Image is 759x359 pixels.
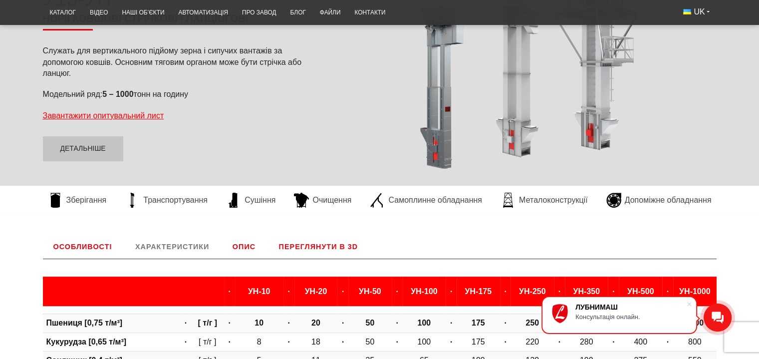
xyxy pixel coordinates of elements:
td: 220 [510,333,554,351]
a: Металоконструкції [496,193,592,208]
td: 100 [403,333,446,351]
a: Характеристики [125,235,220,259]
strong: · [450,287,452,296]
span: Самоплинне обладнання [388,195,482,206]
td: 18 [294,333,338,351]
b: УН-250 [519,287,546,296]
b: Пшениця [0,75 т/м³] [46,319,123,327]
a: Особливості [43,235,123,259]
span: Транспортування [143,195,208,206]
b: 10 [254,319,263,327]
strong: 5 – 1000 [102,90,133,98]
img: Українська [683,9,691,14]
strong: · [228,338,230,346]
strong: · [396,319,398,327]
b: УН-175 [465,287,492,296]
a: Зберігання [43,193,112,208]
strong: · [667,338,669,346]
a: Сушіння [221,193,280,208]
span: Сушіння [245,195,275,206]
strong: · [396,287,398,296]
a: Завантажити опитувальний лист [43,111,164,120]
strong: · [185,319,187,327]
a: Про завод [235,3,283,22]
strong: · [667,287,669,296]
strong: · [558,338,560,346]
strong: · [612,338,614,346]
strong: · [228,287,230,296]
a: Самоплинне обладнання [365,193,487,208]
div: ЛУБНИМАШ [575,303,686,311]
span: Металоконструкції [519,195,587,206]
a: Допоміжне обладнання [601,193,717,208]
a: Наші об’єкти [115,3,171,22]
strong: · [287,338,289,346]
a: Транспортування [120,193,213,208]
strong: · [228,319,230,327]
span: Очищення [312,195,351,206]
b: [ т/г ] [198,319,218,327]
b: УН-10 [248,287,270,296]
td: 175 [457,333,500,351]
a: Детальніше [43,136,123,161]
strong: · [396,338,398,346]
td: 280 [565,333,608,351]
strong: · [287,287,289,296]
b: УН-20 [305,287,327,296]
strong: · [342,338,344,346]
strong: · [450,319,452,327]
a: Відео [83,3,115,22]
a: Автоматизація [171,3,235,22]
a: Блог [283,3,312,22]
b: УН-50 [359,287,381,296]
b: УН-500 [627,287,654,296]
strong: · [450,338,452,346]
p: Служать для вертикального підйому зерна і сипучих вантажів за допомогою ковшів. Основним тяговим ... [43,45,315,79]
td: 400 [619,333,662,351]
strong: · [504,319,506,327]
a: Каталог [43,3,83,22]
b: УН-100 [411,287,438,296]
strong: · [612,287,614,296]
b: УН-350 [573,287,600,296]
b: 100 [417,319,431,327]
td: [ т/г ] [191,333,224,351]
button: UK [676,3,716,21]
a: Очищення [289,193,356,208]
a: Опис [222,235,266,259]
strong: · [185,338,187,346]
td: 50 [348,333,392,351]
p: Модельний ряд: тонн на годину [43,89,315,100]
a: Контакти [347,3,392,22]
b: 20 [311,319,320,327]
b: 50 [365,319,374,327]
strong: · [287,319,289,327]
strong: · [342,287,344,296]
b: 250 [525,319,539,327]
td: 8 [235,333,283,351]
b: Кукурудза [0,65 т/м³] [46,338,127,346]
b: УН-1000 [679,287,710,296]
strong: · [342,319,344,327]
strong: · [504,287,506,296]
a: Файли [313,3,348,22]
strong: · [558,287,560,296]
strong: · [504,338,506,346]
span: Зберігання [66,195,107,206]
td: 800 [673,333,717,351]
b: 175 [472,319,485,327]
span: Допоміжне обладнання [625,195,712,206]
span: UK [694,6,705,17]
a: Переглянути в 3D [268,235,369,259]
div: Консультація онлайн. [575,313,686,321]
